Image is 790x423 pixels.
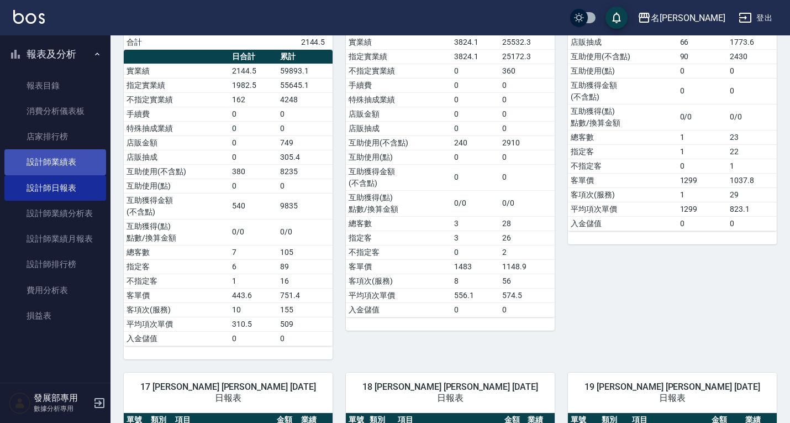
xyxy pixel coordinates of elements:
a: 損益表 [4,303,106,328]
td: 指定客 [124,259,229,274]
td: 0 [451,164,499,190]
td: 店販抽成 [346,121,451,135]
td: 0 [451,302,499,317]
td: 0 [499,121,555,135]
button: save [605,7,628,29]
td: 互助使用(點) [124,179,229,193]
td: 0 [451,121,499,135]
a: 費用分析表 [4,278,106,303]
td: 0 [499,107,555,121]
a: 消費分析儀表板 [4,98,106,124]
td: 店販金額 [346,107,451,121]
a: 設計師業績表 [4,149,106,175]
td: 23 [727,130,777,144]
td: 0/0 [277,219,333,245]
td: 0/0 [677,104,727,130]
td: 0 [451,150,499,164]
td: 不指定實業績 [346,64,451,78]
td: 0 [229,121,277,135]
td: 互助使用(不含點) [346,135,451,150]
td: 指定客 [346,231,451,245]
td: 客項次(服務) [346,274,451,288]
td: 0/0 [451,190,499,216]
td: 26 [499,231,555,245]
td: 16 [277,274,333,288]
td: 6 [229,259,277,274]
td: 749 [277,135,333,150]
td: 751.4 [277,288,333,302]
th: 日合計 [229,50,277,64]
td: 823.1 [727,202,777,216]
td: 不指定客 [346,245,451,259]
button: 報表及分析 [4,40,106,69]
td: 實業績 [124,64,229,78]
td: 155 [277,302,333,317]
td: 指定客 [568,144,677,159]
td: 0 [277,179,333,193]
td: 1037.8 [727,173,777,187]
td: 0 [677,159,727,173]
td: 平均項次單價 [124,317,229,331]
td: 1148.9 [499,259,555,274]
td: 25172.3 [499,49,555,64]
td: 2430 [727,49,777,64]
img: Logo [13,10,45,24]
td: 0 [499,92,555,107]
td: 0 [499,302,555,317]
table: a dense table [346,21,555,317]
td: 360 [499,64,555,78]
td: 入金儲值 [124,331,229,346]
td: 59893.1 [277,64,333,78]
td: 0/0 [727,104,777,130]
a: 設計師業績分析表 [4,201,106,226]
td: 0/0 [499,190,555,216]
td: 3824.1 [451,49,499,64]
td: 0 [277,121,333,135]
td: 互助使用(不含點) [568,49,677,64]
td: 不指定客 [124,274,229,288]
td: 0 [451,92,499,107]
td: 1982.5 [229,78,277,92]
td: 0 [277,331,333,346]
td: 56 [499,274,555,288]
td: 556.1 [451,288,499,302]
td: 0 [499,164,555,190]
a: 設計師排行榜 [4,252,106,277]
td: 1483 [451,259,499,274]
td: 8 [451,274,499,288]
a: 設計師業績月報表 [4,226,106,252]
td: 互助使用(點) [568,64,677,78]
td: 手續費 [124,107,229,121]
td: 客項次(服務) [124,302,229,317]
td: 1299 [677,202,727,216]
img: Person [9,392,31,414]
td: 互助獲得(點) 點數/換算金額 [124,219,229,245]
td: 0 [451,245,499,259]
td: 合計 [124,35,148,49]
a: 報表目錄 [4,73,106,98]
td: 89 [277,259,333,274]
td: 380 [229,164,277,179]
td: 總客數 [346,216,451,231]
td: 特殊抽成業績 [346,92,451,107]
td: 店販金額 [124,135,229,150]
td: 66 [677,35,727,49]
td: 互助獲得金額 (不含點) [568,78,677,104]
td: 22 [727,144,777,159]
td: 90 [677,49,727,64]
td: 2 [499,245,555,259]
td: 0 [727,78,777,104]
td: 1 [677,144,727,159]
td: 1 [677,130,727,144]
td: 240 [451,135,499,150]
td: 2144.5 [298,35,333,49]
td: 25532.3 [499,35,555,49]
th: 累計 [277,50,333,64]
td: 305.4 [277,150,333,164]
td: 互助獲得金額 (不含點) [346,164,451,190]
td: 10 [229,302,277,317]
td: 0 [229,331,277,346]
div: 名[PERSON_NAME] [651,11,725,25]
td: 0 [451,64,499,78]
td: 310.5 [229,317,277,331]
